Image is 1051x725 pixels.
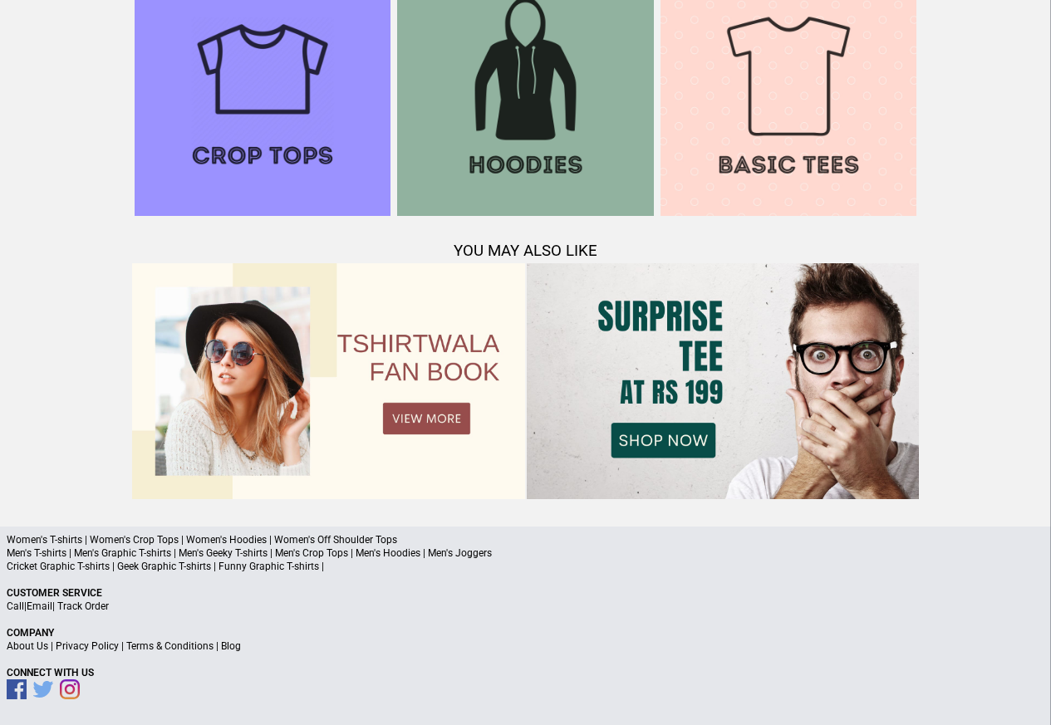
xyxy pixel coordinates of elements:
[7,533,1044,546] p: Women's T-shirts | Women's Crop Tops | Women's Hoodies | Women's Off Shoulder Tops
[7,626,1044,639] p: Company
[7,600,1044,613] p: | |
[7,586,1044,600] p: Customer Service
[126,640,214,652] a: Terms & Conditions
[27,600,52,612] a: Email
[7,560,1044,573] p: Cricket Graphic T-shirts | Geek Graphic T-shirts | Funny Graphic T-shirts |
[56,640,119,652] a: Privacy Policy
[454,242,597,260] span: YOU MAY ALSO LIKE
[7,546,1044,560] p: Men's T-shirts | Men's Graphic T-shirts | Men's Geeky T-shirts | Men's Crop Tops | Men's Hoodies ...
[7,640,48,652] a: About Us
[7,666,1044,679] p: Connect With Us
[7,600,24,612] a: Call
[7,639,1044,653] p: | | |
[221,640,241,652] a: Blog
[57,600,109,612] a: Track Order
